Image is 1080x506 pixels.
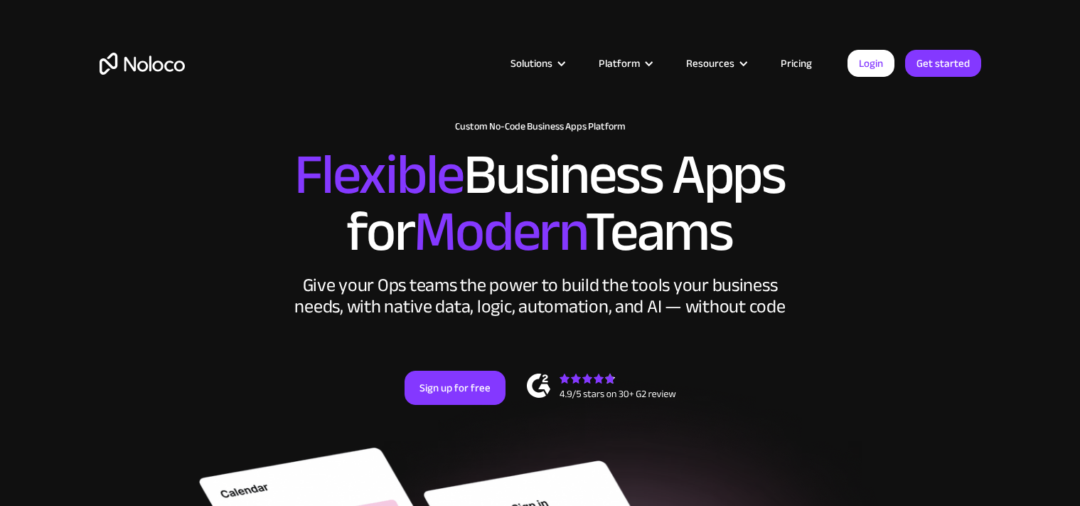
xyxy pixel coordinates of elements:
a: home [100,53,185,75]
span: Modern [414,179,585,285]
div: Solutions [493,54,581,73]
span: Flexible [294,122,464,228]
div: Give your Ops teams the power to build the tools your business needs, with native data, logic, au... [292,275,789,317]
h2: Business Apps for Teams [100,147,981,260]
a: Login [848,50,894,77]
div: Solutions [510,54,552,73]
div: Platform [599,54,640,73]
a: Get started [905,50,981,77]
a: Sign up for free [405,371,506,405]
div: Platform [581,54,668,73]
div: Resources [686,54,734,73]
a: Pricing [763,54,830,73]
div: Resources [668,54,763,73]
